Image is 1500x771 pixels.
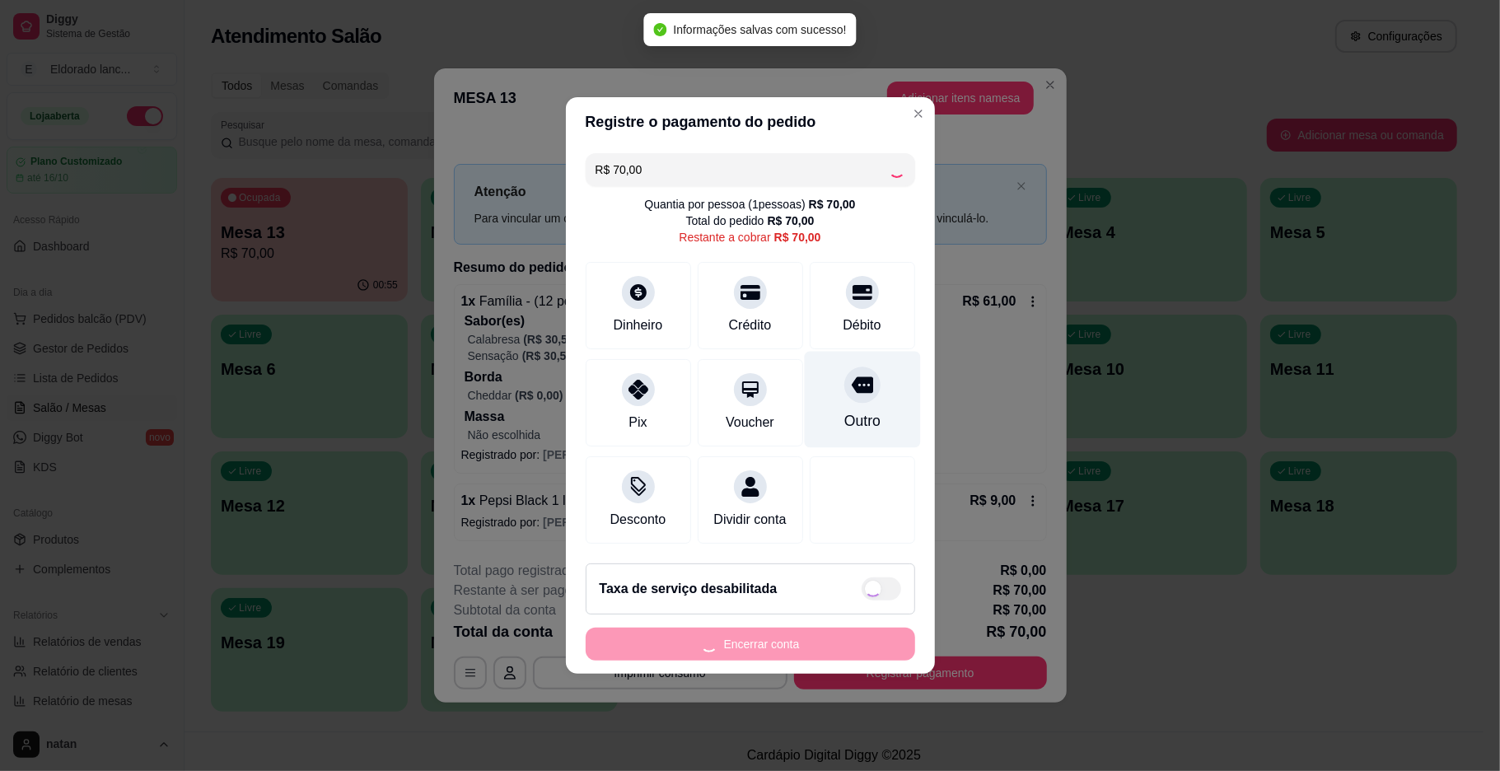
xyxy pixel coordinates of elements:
span: Informações salvas com sucesso! [673,23,846,36]
header: Registre o pagamento do pedido [566,97,935,147]
h2: Taxa de serviço desabilitada [600,579,778,599]
div: Pix [629,413,647,432]
div: R$ 70,00 [809,196,856,213]
span: check-circle [653,23,666,36]
div: Dinheiro [614,315,663,335]
div: Voucher [726,413,774,432]
div: Outro [843,410,880,432]
div: Total do pedido [686,213,815,229]
div: Loading [889,161,905,178]
input: Ex.: hambúrguer de cordeiro [596,153,889,186]
button: Close [905,100,932,127]
div: Crédito [729,315,772,335]
div: Desconto [610,510,666,530]
div: Dividir conta [713,510,786,530]
div: R$ 70,00 [774,229,821,245]
div: Quantia por pessoa ( 1 pessoas) [644,196,855,213]
div: R$ 70,00 [768,213,815,229]
div: Restante a cobrar [679,229,820,245]
div: Débito [843,315,881,335]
